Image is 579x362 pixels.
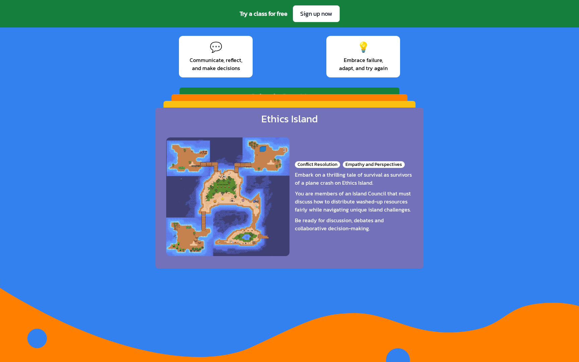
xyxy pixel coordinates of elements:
[244,106,335,117] div: Countdown Challenge
[295,189,413,214] div: You are members of an Island Council that must discuss how to distribute washed-up resources fair...
[343,161,405,168] div: Empathy and Perspectives
[210,41,222,53] div: 💬
[293,5,340,22] a: Sign up now
[295,216,413,232] div: Be ready for discussion, debates and collaborative decision-making.
[332,56,395,72] span: Embrace failure, adapt, and try again
[184,56,247,72] span: Communicate, reflect, and make decisions
[295,161,340,168] div: Conflict Resolution
[250,92,329,102] div: Galactic Gear Masters
[357,41,370,53] div: 💡
[263,99,316,110] div: Riddle Racers
[261,113,318,125] div: Ethics Island
[240,9,287,18] span: Try a class for free
[295,171,413,187] div: Embark on a thrilling tale of survival as survivors of a plane crash on Ethics Island.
